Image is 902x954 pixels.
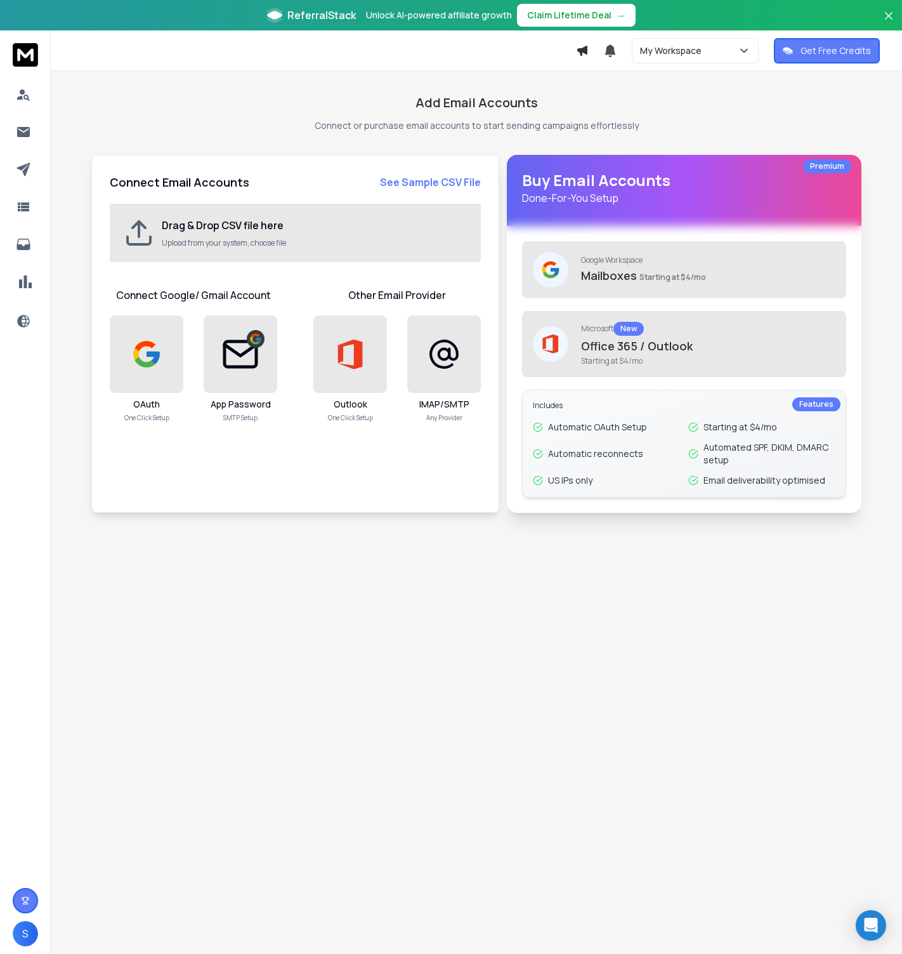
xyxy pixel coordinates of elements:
p: Starting at $4/mo [703,421,777,434]
button: S [13,921,38,946]
strong: See Sample CSV File [380,175,481,189]
p: One Click Setup [124,413,169,423]
p: Automated SPF, DKIM, DMARC setup [703,441,836,467]
button: Get Free Credits [774,38,880,63]
p: Get Free Credits [801,44,871,57]
h1: Connect Google/ Gmail Account [116,288,271,303]
p: Any Provider [426,413,462,423]
div: Premium [803,159,851,173]
p: Office 365 / Outlook [581,337,835,355]
p: Unlock AI-powered affiliate growth [366,9,512,22]
span: ReferralStack [287,8,356,23]
p: Connect or purchase email accounts to start sending campaigns effortlessly [315,119,639,132]
span: → [617,9,625,22]
div: Features [792,397,840,411]
h1: Add Email Accounts [415,94,538,112]
p: Microsoft [581,322,835,336]
div: Open Intercom Messenger [856,910,886,941]
h3: OAuth [133,398,160,411]
span: Starting at $4/mo [581,356,835,366]
button: Close banner [880,8,897,38]
p: Upload from your system, choose file [162,238,467,248]
p: Done-For-You Setup [522,190,846,206]
p: SMTP Setup [223,413,258,423]
h3: IMAP/SMTP [419,398,469,411]
button: Claim Lifetime Deal→ [517,4,636,27]
p: One Click Setup [328,413,373,423]
h2: Connect Email Accounts [110,173,249,191]
p: Google Workspace [581,255,835,265]
p: Mailboxes [581,267,835,284]
p: Automatic OAuth Setup [548,421,647,434]
a: See Sample CSV File [380,175,481,190]
p: US IPs only [548,474,592,487]
h1: Other Email Provider [348,288,446,303]
div: New [613,322,644,336]
h3: App Password [211,398,271,411]
p: Email deliverability optimised [703,474,825,487]
p: Automatic reconnects [548,447,643,460]
h2: Drag & Drop CSV file here [162,218,467,233]
h3: Outlook [334,398,367,411]
p: My Workspace [640,44,707,57]
h1: Buy Email Accounts [522,170,846,206]
span: Starting at $4/mo [639,272,706,282]
p: Includes [533,401,835,411]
